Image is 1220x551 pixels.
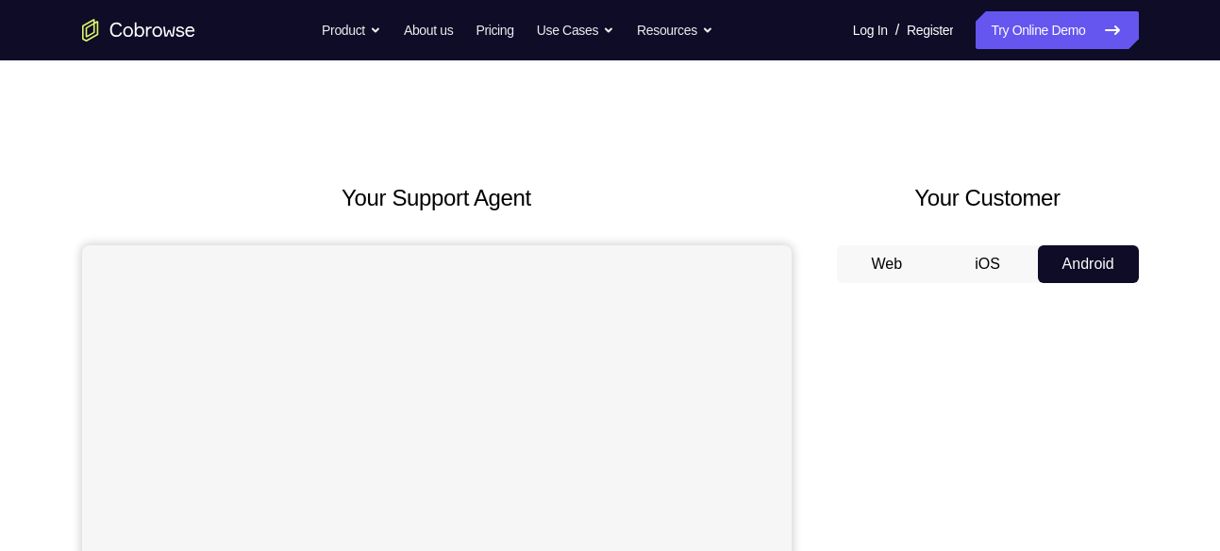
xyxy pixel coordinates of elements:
a: Try Online Demo [976,11,1138,49]
a: About us [404,11,453,49]
a: Go to the home page [82,19,195,42]
h2: Your Support Agent [82,181,792,215]
button: Android [1038,245,1139,283]
button: Web [837,245,938,283]
button: Product [322,11,381,49]
h2: Your Customer [837,181,1139,215]
button: Resources [637,11,713,49]
button: Use Cases [537,11,614,49]
a: Register [907,11,953,49]
a: Log In [853,11,888,49]
a: Pricing [476,11,513,49]
span: / [895,19,899,42]
button: iOS [937,245,1038,283]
